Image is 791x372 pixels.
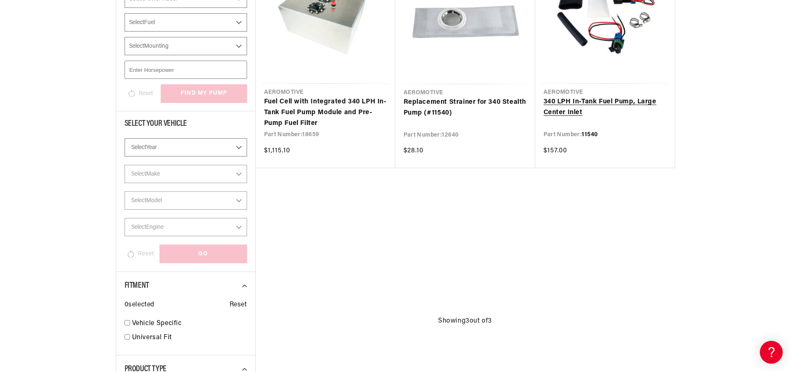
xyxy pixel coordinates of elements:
[125,37,247,55] select: Mounting
[8,92,158,100] div: Frequently Asked Questions
[264,97,387,129] a: Fuel Cell with Integrated 340 LPH In-Tank Fuel Pump Module and Pre-Pump Fuel Filter
[125,218,247,236] select: Engine
[8,170,158,183] a: Brushless Fuel Pumps
[125,138,247,157] select: Year
[8,118,158,131] a: Carbureted Fuel Pumps
[8,58,158,66] div: General
[114,239,160,247] a: POWERED BY ENCHANT
[8,144,158,157] a: EFI Fuel Pumps
[8,157,158,169] a: 340 Stealth Fuel Pumps
[125,120,247,130] div: Select Your Vehicle
[125,165,247,183] select: Make
[125,13,247,32] select: Fuel
[438,316,492,327] span: Showing 3 out of 3
[125,61,247,79] input: Enter Horsepower
[125,281,149,290] span: Fitment
[8,222,158,237] button: Contact Us
[132,318,247,329] a: Vehicle Specific
[125,300,154,311] span: 0 selected
[132,333,247,343] a: Universal Fit
[8,71,158,83] a: Getting Started
[8,131,158,144] a: Carbureted Regulators
[8,105,158,118] a: EFI Regulators
[544,97,666,118] a: 340 LPH In-Tank Fuel Pump, Large Center Inlet
[230,300,247,311] span: Reset
[125,191,247,210] select: Model
[404,97,527,118] a: Replacement Strainer for 340 Stealth Pump (#11540)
